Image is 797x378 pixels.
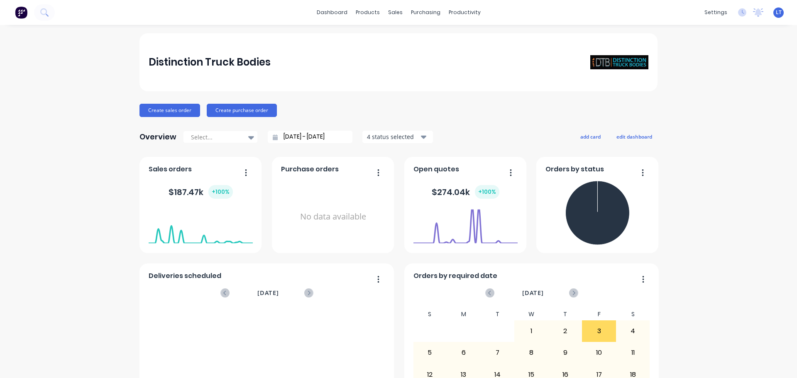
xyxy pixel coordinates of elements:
[139,104,200,117] button: Create sales order
[432,185,499,199] div: $ 274.04k
[590,55,648,70] img: Distinction Truck Bodies
[207,104,277,117] button: Create purchase order
[545,164,604,174] span: Orders by status
[413,271,497,281] span: Orders by required date
[281,164,339,174] span: Purchase orders
[582,342,616,363] div: 10
[407,6,445,19] div: purchasing
[169,185,233,199] div: $ 187.47k
[515,321,548,341] div: 1
[257,288,279,298] span: [DATE]
[582,308,616,320] div: F
[549,321,582,341] div: 2
[616,342,650,363] div: 11
[616,308,650,320] div: S
[611,131,658,142] button: edit dashboard
[447,308,481,320] div: M
[149,54,271,71] div: Distinction Truck Bodies
[447,342,480,363] div: 6
[352,6,384,19] div: products
[15,6,27,19] img: Factory
[616,321,650,341] div: 4
[313,6,352,19] a: dashboard
[549,342,582,363] div: 9
[481,308,515,320] div: T
[575,131,606,142] button: add card
[515,342,548,363] div: 8
[582,321,616,341] div: 3
[139,129,176,145] div: Overview
[700,6,731,19] div: settings
[522,288,544,298] span: [DATE]
[776,9,782,16] span: LT
[208,185,233,199] div: + 100 %
[367,132,419,141] div: 4 status selected
[445,6,485,19] div: productivity
[548,308,582,320] div: T
[149,164,192,174] span: Sales orders
[281,178,385,256] div: No data available
[481,342,514,363] div: 7
[514,308,548,320] div: W
[475,185,499,199] div: + 100 %
[413,164,459,174] span: Open quotes
[413,308,447,320] div: S
[413,342,447,363] div: 5
[384,6,407,19] div: sales
[362,131,433,143] button: 4 status selected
